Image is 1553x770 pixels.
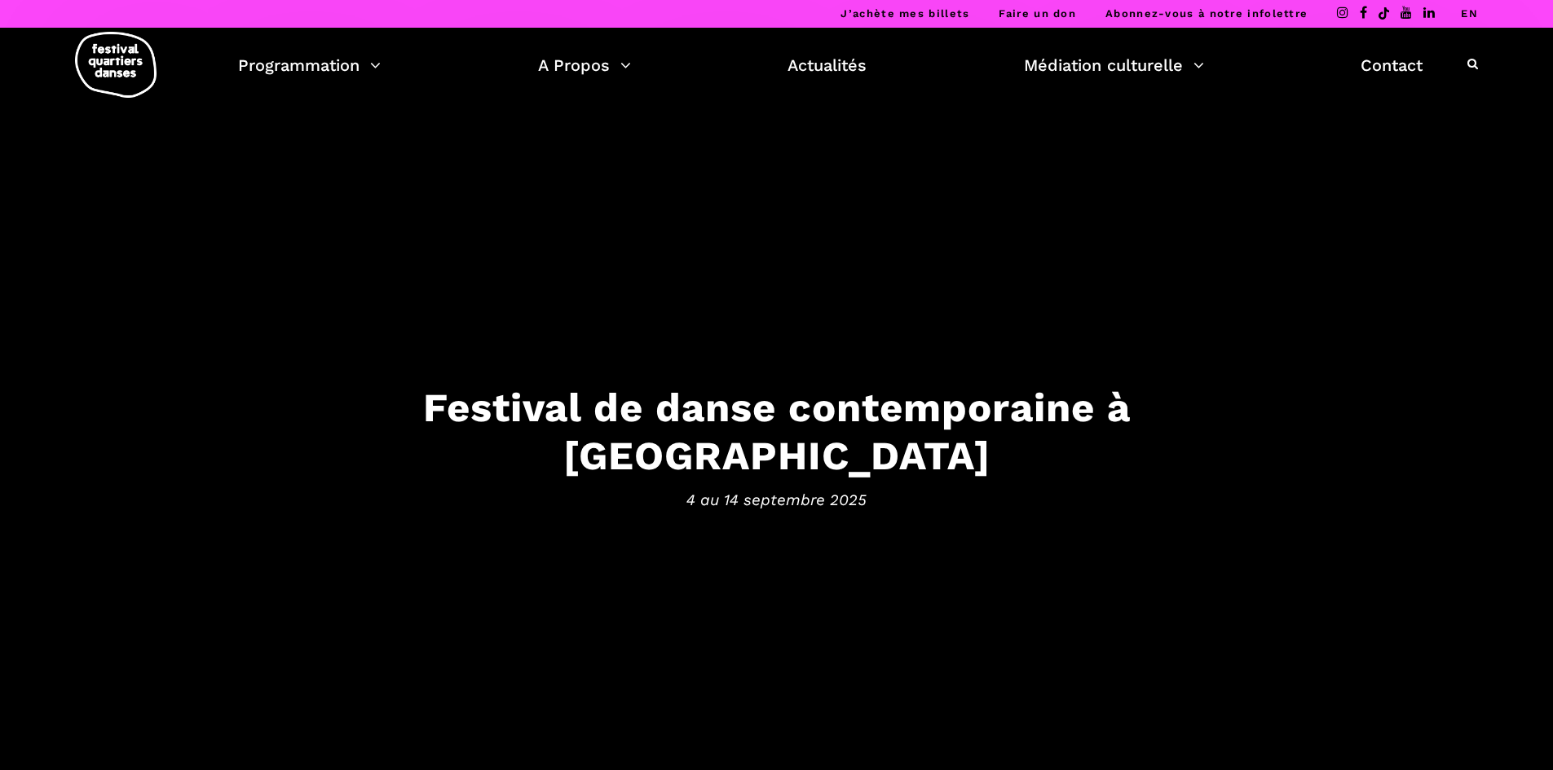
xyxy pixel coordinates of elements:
h3: Festival de danse contemporaine à [GEOGRAPHIC_DATA] [271,384,1282,480]
img: logo-fqd-med [75,32,157,98]
a: EN [1461,7,1478,20]
a: Abonnez-vous à notre infolettre [1105,7,1308,20]
a: Contact [1361,51,1423,79]
a: Actualités [788,51,867,79]
a: Médiation culturelle [1024,51,1204,79]
a: J’achète mes billets [840,7,969,20]
a: Faire un don [999,7,1076,20]
a: A Propos [538,51,631,79]
a: Programmation [238,51,381,79]
span: 4 au 14 septembre 2025 [271,487,1282,512]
